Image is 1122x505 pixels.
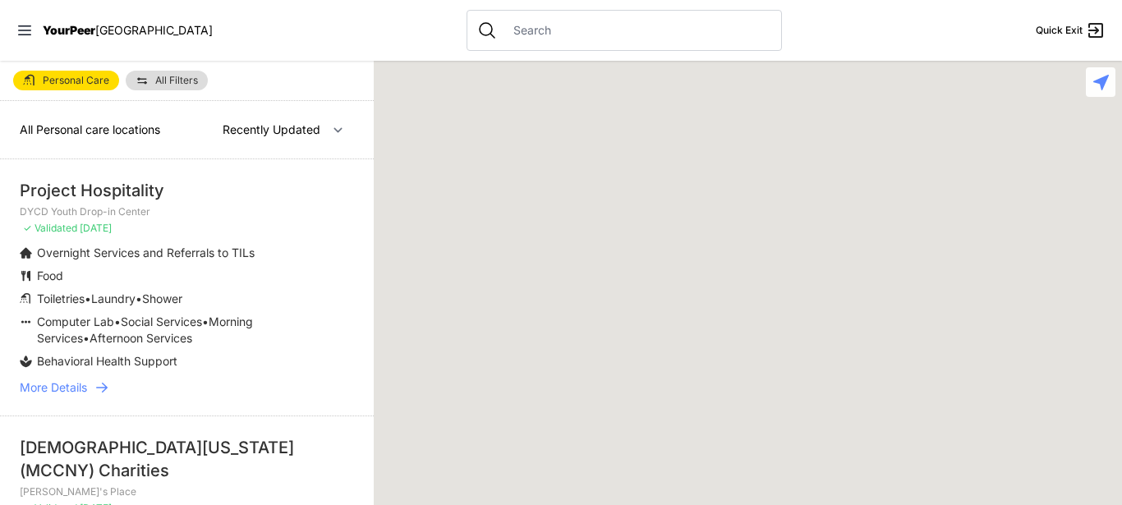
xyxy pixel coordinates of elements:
[37,246,255,259] span: Overnight Services and Referrals to TILs
[91,292,136,305] span: Laundry
[126,71,208,90] a: All Filters
[20,379,354,396] a: More Details
[114,314,121,328] span: •
[43,23,95,37] span: YourPeer
[1036,21,1106,40] a: Quick Exit
[37,354,177,368] span: Behavioral Health Support
[1036,24,1083,37] span: Quick Exit
[37,269,63,282] span: Food
[43,25,213,35] a: YourPeer[GEOGRAPHIC_DATA]
[142,292,182,305] span: Shower
[155,76,198,85] span: All Filters
[504,22,771,39] input: Search
[95,23,213,37] span: [GEOGRAPHIC_DATA]
[37,292,85,305] span: Toiletries
[37,314,114,328] span: Computer Lab
[20,436,354,482] div: [DEMOGRAPHIC_DATA][US_STATE] (MCCNY) Charities
[80,222,112,234] span: [DATE]
[20,485,354,498] p: [PERSON_NAME]'s Place
[43,76,109,85] span: Personal Care
[20,205,354,218] p: DYCD Youth Drop-in Center
[136,292,142,305] span: •
[20,379,87,396] span: More Details
[20,179,354,202] div: Project Hospitality
[85,292,91,305] span: •
[202,314,209,328] span: •
[13,71,119,90] a: Personal Care
[121,314,202,328] span: Social Services
[90,331,192,345] span: Afternoon Services
[23,222,77,234] span: ✓ Validated
[20,122,160,136] span: All Personal care locations
[83,331,90,345] span: •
